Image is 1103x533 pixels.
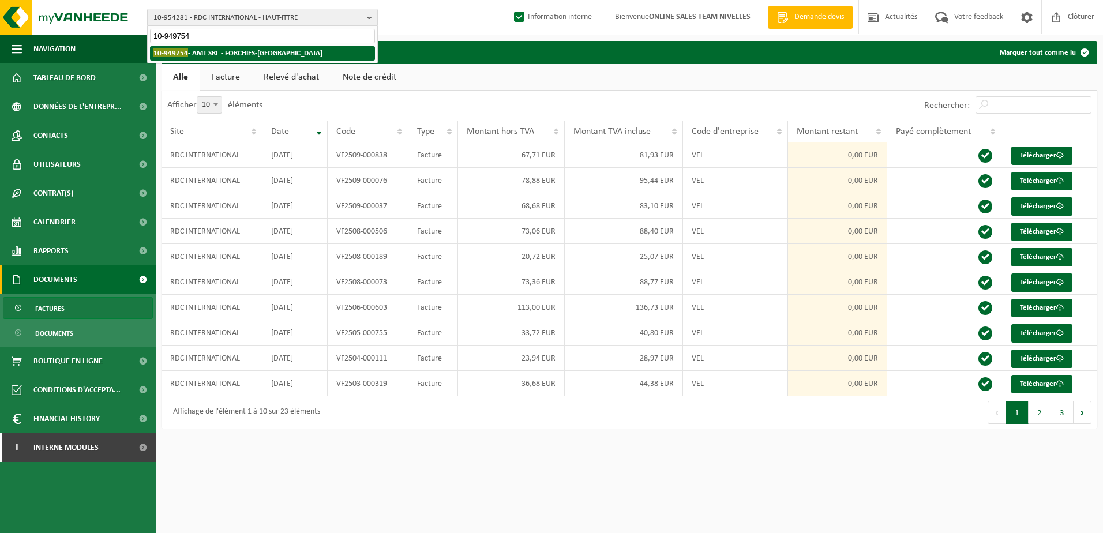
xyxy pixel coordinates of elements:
[683,219,789,244] td: VEL
[162,168,262,193] td: RDC INTERNATIONAL
[408,346,458,371] td: Facture
[565,371,683,396] td: 44,38 EUR
[408,219,458,244] td: Facture
[162,320,262,346] td: RDC INTERNATIONAL
[1011,299,1072,317] a: Télécharger
[262,346,327,371] td: [DATE]
[788,142,887,168] td: 0,00 EUR
[262,269,327,295] td: [DATE]
[924,101,970,110] label: Rechercher:
[1011,350,1072,368] a: Télécharger
[33,121,68,150] span: Contacts
[262,142,327,168] td: [DATE]
[683,371,789,396] td: VEL
[408,142,458,168] td: Facture
[328,320,409,346] td: VF2505-000755
[458,371,565,396] td: 36,68 EUR
[458,142,565,168] td: 67,71 EUR
[162,142,262,168] td: RDC INTERNATIONAL
[458,269,565,295] td: 73,36 EUR
[408,244,458,269] td: Facture
[33,404,100,433] span: Financial History
[565,244,683,269] td: 25,07 EUR
[512,9,592,26] label: Information interne
[33,208,76,237] span: Calendrier
[683,346,789,371] td: VEL
[408,193,458,219] td: Facture
[262,295,327,320] td: [DATE]
[788,346,887,371] td: 0,00 EUR
[408,295,458,320] td: Facture
[1011,375,1072,393] a: Télécharger
[35,322,73,344] span: Documents
[649,13,751,21] strong: ONLINE SALES TEAM NIVELLES
[408,168,458,193] td: Facture
[1006,401,1029,424] button: 1
[991,41,1096,64] button: Marquer tout comme lu
[1011,273,1072,292] a: Télécharger
[692,127,759,136] span: Code d'entreprise
[262,371,327,396] td: [DATE]
[328,346,409,371] td: VF2504-000111
[3,322,153,344] a: Documents
[162,193,262,219] td: RDC INTERNATIONAL
[788,320,887,346] td: 0,00 EUR
[788,371,887,396] td: 0,00 EUR
[328,219,409,244] td: VF2508-000506
[167,402,320,423] div: Affichage de l'élément 1 à 10 sur 23 éléments
[573,127,651,136] span: Montant TVA incluse
[797,127,858,136] span: Montant restant
[768,6,853,29] a: Demande devis
[200,64,252,91] a: Facture
[262,219,327,244] td: [DATE]
[788,219,887,244] td: 0,00 EUR
[170,127,184,136] span: Site
[683,320,789,346] td: VEL
[162,219,262,244] td: RDC INTERNATIONAL
[262,168,327,193] td: [DATE]
[1011,147,1072,165] a: Télécharger
[328,142,409,168] td: VF2509-000838
[33,347,103,376] span: Boutique en ligne
[788,269,887,295] td: 0,00 EUR
[988,401,1006,424] button: Previous
[683,168,789,193] td: VEL
[1051,401,1074,424] button: 3
[458,346,565,371] td: 23,94 EUR
[328,168,409,193] td: VF2509-000076
[153,48,188,57] span: 10-949754
[565,269,683,295] td: 88,77 EUR
[1011,324,1072,343] a: Télécharger
[683,244,789,269] td: VEL
[408,320,458,346] td: Facture
[262,320,327,346] td: [DATE]
[3,297,153,319] a: Factures
[35,298,65,320] span: Factures
[1011,248,1072,266] a: Télécharger
[162,346,262,371] td: RDC INTERNATIONAL
[331,64,408,91] a: Note de crédit
[788,193,887,219] td: 0,00 EUR
[683,193,789,219] td: VEL
[271,127,289,136] span: Date
[1011,197,1072,216] a: Télécharger
[458,193,565,219] td: 68,68 EUR
[896,127,971,136] span: Payé complètement
[197,96,222,114] span: 10
[458,295,565,320] td: 113,00 EUR
[197,97,222,113] span: 10
[683,295,789,320] td: VEL
[328,269,409,295] td: VF2508-000073
[788,168,887,193] td: 0,00 EUR
[33,265,77,294] span: Documents
[153,9,362,27] span: 10-954281 - RDC INTERNATIONAL - HAUT-ITTRE
[1011,223,1072,241] a: Télécharger
[33,63,96,92] span: Tableau de bord
[417,127,434,136] span: Type
[33,92,122,121] span: Données de l'entrepr...
[683,142,789,168] td: VEL
[162,244,262,269] td: RDC INTERNATIONAL
[162,269,262,295] td: RDC INTERNATIONAL
[33,237,69,265] span: Rapports
[791,12,847,23] span: Demande devis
